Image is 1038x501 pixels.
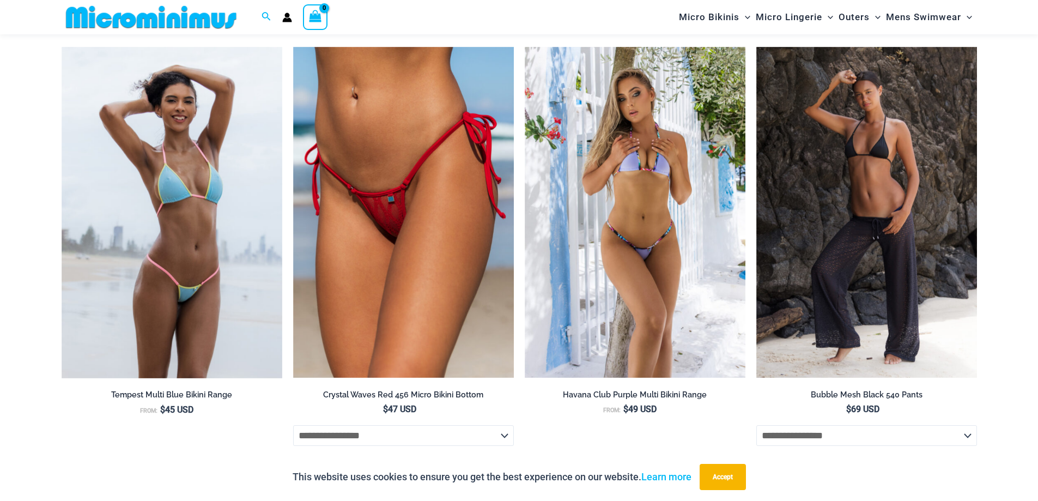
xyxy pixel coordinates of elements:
a: Havana Club Purple Multi 312 Top 451 Bottom 03Havana Club Purple Multi 312 Top 451 Bottom 01Havan... [525,47,745,378]
span: Menu Toggle [870,3,881,31]
a: Bubble Mesh Black 540 Pants 01Bubble Mesh Black 540 Pants 03Bubble Mesh Black 540 Pants 03 [756,47,977,378]
img: MM SHOP LOGO FLAT [62,5,241,29]
bdi: 69 USD [846,404,879,414]
a: Learn more [641,471,691,482]
a: Crystal Waves 456 Bottom 02Crystal Waves 456 Bottom 01Crystal Waves 456 Bottom 01 [293,47,514,378]
bdi: 49 USD [623,404,657,414]
span: From: [140,407,157,414]
bdi: 45 USD [160,405,193,415]
p: This website uses cookies to ensure you get the best experience on our website. [293,469,691,485]
h2: Tempest Multi Blue Bikini Range [62,390,282,400]
a: Tempest Multi Blue 312 Top 456 Bottom 01Tempest Multi Blue 312 Top 456 Bottom 02Tempest Multi Blu... [62,47,282,378]
span: Menu Toggle [739,3,750,31]
a: Tempest Multi Blue Bikini Range [62,390,282,404]
img: Crystal Waves 456 Bottom 02 [293,47,514,378]
a: Account icon link [282,13,292,22]
nav: Site Navigation [675,2,977,33]
span: From: [603,407,621,414]
a: OutersMenu ToggleMenu Toggle [836,3,883,31]
a: View Shopping Cart, empty [303,4,328,29]
span: Menu Toggle [822,3,833,31]
a: Mens SwimwearMenu ToggleMenu Toggle [883,3,975,31]
span: Menu Toggle [961,3,972,31]
h2: Bubble Mesh Black 540 Pants [756,390,977,400]
span: Micro Lingerie [756,3,822,31]
a: Havana Club Purple Multi Bikini Range [525,390,745,404]
span: $ [160,405,165,415]
span: Micro Bikinis [679,3,739,31]
span: $ [383,404,388,414]
img: Bubble Mesh Black 540 Pants 01 [756,47,977,378]
span: Outers [839,3,870,31]
span: Mens Swimwear [886,3,961,31]
span: $ [846,404,851,414]
a: Crystal Waves Red 456 Micro Bikini Bottom [293,390,514,404]
span: $ [623,404,628,414]
bdi: 47 USD [383,404,416,414]
a: Micro LingerieMenu ToggleMenu Toggle [753,3,836,31]
h2: Havana Club Purple Multi Bikini Range [525,390,745,400]
a: Search icon link [262,10,271,24]
a: Bubble Mesh Black 540 Pants [756,390,977,404]
img: Tempest Multi Blue 312 Top 456 Bottom 01 [62,47,282,378]
img: Havana Club Purple Multi 312 Top 451 Bottom 03 [525,47,745,378]
a: Micro BikinisMenu ToggleMenu Toggle [676,3,753,31]
button: Accept [700,464,746,490]
h2: Crystal Waves Red 456 Micro Bikini Bottom [293,390,514,400]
